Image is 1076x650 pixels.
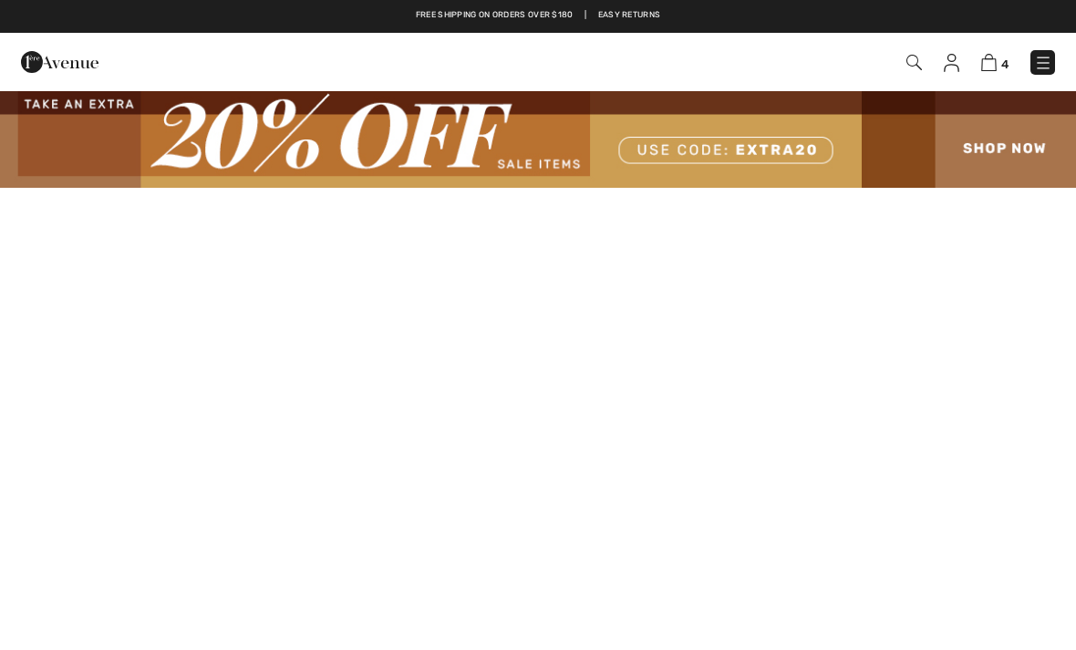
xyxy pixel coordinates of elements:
[1034,54,1052,72] img: Menu
[981,54,997,71] img: Shopping Bag
[21,52,98,69] a: 1ère Avenue
[585,9,586,22] span: |
[21,44,98,80] img: 1ère Avenue
[906,55,922,70] img: Search
[598,9,661,22] a: Easy Returns
[416,9,574,22] a: Free shipping on orders over $180
[1001,57,1009,71] span: 4
[944,54,959,72] img: My Info
[981,51,1009,73] a: 4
